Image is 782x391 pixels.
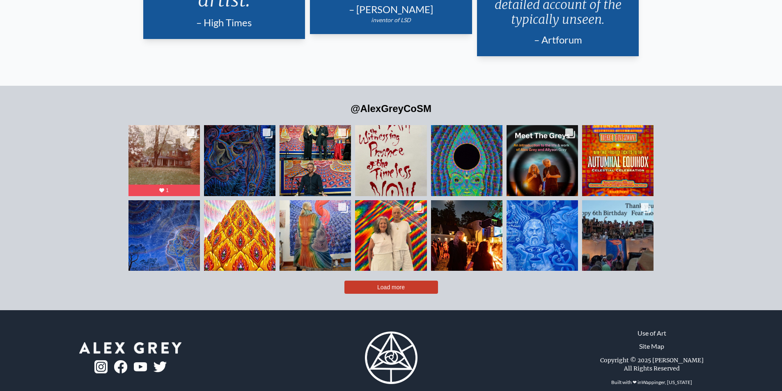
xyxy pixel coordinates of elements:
[355,125,427,196] a: As are we all... before names and narratives......
[377,284,405,290] span: Load more
[638,328,666,338] a: Use of Art
[371,16,411,23] em: inventor of LSD
[608,376,695,389] div: Built with ❤ in
[279,115,351,206] img: THANK YOU everybody for a wonderful September Full Moon Gathering! See you ...
[506,116,578,206] img: On June 19, the PORTAL Dome hosted an unforgettable evening with visionary ar...
[204,200,275,271] a: Looking forward to sharing the angels that I have recently been finishing up....
[114,360,127,373] img: fb-logo.png
[154,361,167,372] img: twitter-logo.png
[600,356,704,364] div: Copyright © 2025 [PERSON_NAME]
[94,360,108,373] img: ig-logo.png
[582,115,654,206] img: ☀️ Autumnal Equinox Celestial Celebration ☀️ 🗓September 20 📍 46 Deer Hill ...
[554,200,682,271] img: Six years ago today we had a listening party for the release of the incredibl...
[279,200,351,271] img: Limited Release: Art Blankets Back from the vault only while supplies last: T...
[487,33,629,46] div: – Artforum
[128,190,200,281] img: Happy Full Moon! Looking forward to seeing you this evening for CoSM’s Sept...
[344,281,438,294] button: Load more posts
[355,112,427,209] img: As are we all... before names and narratives......
[507,200,578,271] a: Theme of the Month: Sacramental Culture 🔗 Explore September Events at CoSM...
[582,125,654,196] a: ☀️ Autumnal Equinox Celestial Celebration ☀️ 🗓September 20 📍 46 Deer Hill ...
[582,200,654,271] a: Six years ago today we had a listening party for the release of the incredibl...
[639,341,664,351] a: Site Map
[153,16,296,29] div: – High Times
[204,190,276,281] img: Looking forward to sharing the angels that I have recently been finishing up....
[134,362,147,372] img: youtube-logo.png
[280,125,351,196] a: THANK YOU everybody for a wonderful September Full Moon Gathering! See you ...
[128,125,200,196] a: Today marks the 17th anniversary of the signing of the deed of CoSM. On this ...
[507,125,578,196] a: On June 19, the PORTAL Dome hosted an unforgettable evening with visionary ar...
[128,200,200,271] a: Happy Full Moon! Looking forward to seeing you this evening for CoSM’s Sept...
[431,200,502,271] a: Celebrate the September Full Moon at CoSM! 🌈 📍@chapelofsacredmirrors 🗓Sep...
[204,125,275,196] a: September 11 will be remembered in America for so many reasons. We mourn the ...
[320,3,462,16] div: – [PERSON_NAME]
[431,115,503,206] img: Iceland Eclipse @icelandeclipse 🗓August 14-16, 2026 📍Iceland Looking for...
[204,115,276,206] img: September 11 will be remembered in America for so many reasons. We mourn the ...
[166,187,169,194] span: 1
[642,379,692,385] a: Wappinger, [US_STATE]
[351,103,431,114] a: @AlexGreyCoSM
[355,200,427,271] img: Made some progress on the mural, "Joy in Spectral Rain" and had an awesome ti...
[624,364,680,373] div: All Rights Reserved
[431,190,503,281] img: Celebrate the September Full Moon at CoSM! 🌈 📍@chapelofsacredmirrors 🗓Sep...
[280,200,351,271] a: Limited Release: Art Blankets Back from the vault only while supplies last: T...
[501,200,584,271] img: Theme of the Month: Sacramental Culture 🔗 Explore September Events at CoSM...
[431,125,502,196] a: Iceland Eclipse @icelandeclipse 🗓August 14-16, 2026 📍Iceland Looking for...
[119,125,209,196] img: Today marks the 17th anniversary of the signing of the deed of CoSM. On this ...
